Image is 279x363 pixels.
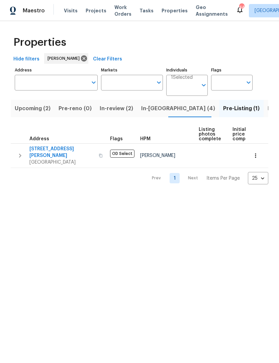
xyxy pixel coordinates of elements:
[59,104,92,113] span: Pre-reno (0)
[146,172,268,184] nav: Pagination Navigation
[86,7,106,14] span: Projects
[199,80,208,90] button: Open
[11,53,42,65] button: Hide filters
[239,4,244,11] div: 44
[170,173,180,183] a: Goto page 1
[223,104,260,113] span: Pre-Listing (1)
[196,4,228,17] span: Geo Assignments
[48,55,82,62] span: [PERSON_NAME]
[171,75,193,80] span: 1 Selected
[101,68,163,72] label: Markets
[166,68,208,72] label: Individuals
[44,53,88,64] div: [PERSON_NAME]
[211,68,253,72] label: Flags
[162,7,188,14] span: Properties
[15,104,51,113] span: Upcoming (2)
[199,127,221,141] span: Listing photos complete
[110,137,123,141] span: Flags
[100,104,133,113] span: In-review (2)
[29,137,49,141] span: Address
[248,170,268,187] div: 25
[93,55,122,63] span: Clear Filters
[206,175,240,182] p: Items Per Page
[89,78,98,87] button: Open
[29,146,95,159] span: [STREET_ADDRESS][PERSON_NAME]
[114,4,131,17] span: Work Orders
[140,137,151,141] span: HPM
[13,55,39,63] span: Hide filters
[15,68,98,72] label: Address
[23,7,45,14] span: Maestro
[90,53,125,65] button: Clear Filters
[141,104,215,113] span: In-[GEOGRAPHIC_DATA] (4)
[110,150,134,158] span: OD Select
[232,127,255,141] span: Initial list price complete
[29,159,95,166] span: [GEOGRAPHIC_DATA]
[244,78,253,87] button: Open
[13,39,66,46] span: Properties
[64,7,78,14] span: Visits
[154,78,164,87] button: Open
[139,8,154,13] span: Tasks
[140,153,175,158] span: [PERSON_NAME]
